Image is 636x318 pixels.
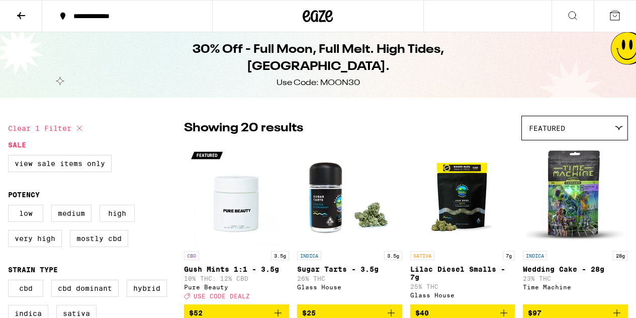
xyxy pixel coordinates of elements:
div: Time Machine [523,284,628,290]
a: Open page for Wedding Cake - 28g from Time Machine [523,145,628,304]
label: CBD Dominant [51,280,119,297]
p: Gush Mints 1:1 - 3.5g [184,265,289,273]
label: CBD [8,280,43,297]
p: INDICA [297,251,321,260]
p: Showing 20 results [184,120,303,137]
p: Lilac Diesel Smalls - 7g [410,265,515,281]
legend: Sale [8,141,26,149]
p: CBD [184,251,199,260]
span: Featured [529,124,565,132]
p: INDICA [523,251,547,260]
p: 3.5g [271,251,289,260]
span: $40 [415,309,429,317]
legend: Potency [8,191,40,199]
label: High [100,205,135,222]
span: $52 [189,309,203,317]
label: Mostly CBD [70,230,128,247]
label: Very High [8,230,62,247]
button: Clear 1 filter [8,116,85,141]
h1: 30% Off - Full Moon, Full Melt. High Tides, [GEOGRAPHIC_DATA]. [135,41,501,75]
a: Open page for Gush Mints 1:1 - 3.5g from Pure Beauty [184,145,289,304]
span: $97 [528,309,541,317]
p: SATIVA [410,251,434,260]
p: 3.5g [384,251,402,260]
label: Hybrid [127,280,167,297]
label: Low [8,205,43,222]
span: USE CODE DEALZ [194,293,250,299]
div: Glass House [297,284,402,290]
img: Glass House - Lilac Diesel Smalls - 7g [412,145,513,246]
a: Open page for Sugar Tarts - 3.5g from Glass House [297,145,402,304]
p: 25% THC [410,283,515,290]
a: Open page for Lilac Diesel Smalls - 7g from Glass House [410,145,515,304]
label: View Sale Items Only [8,155,112,172]
img: Pure Beauty - Gush Mints 1:1 - 3.5g [186,145,287,246]
div: Glass House [410,292,515,298]
label: Medium [51,205,92,222]
div: Pure Beauty [184,284,289,290]
img: Time Machine - Wedding Cake - 28g [525,145,626,246]
p: 23% THC [523,275,628,282]
p: 10% THC: 12% CBD [184,275,289,282]
legend: Strain Type [8,266,58,274]
p: Sugar Tarts - 3.5g [297,265,402,273]
span: $25 [302,309,316,317]
div: Use Code: MOON30 [277,77,360,89]
p: 26% THC [297,275,402,282]
p: 28g [613,251,628,260]
p: 7g [503,251,515,260]
img: Glass House - Sugar Tarts - 3.5g [299,145,400,246]
p: Wedding Cake - 28g [523,265,628,273]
